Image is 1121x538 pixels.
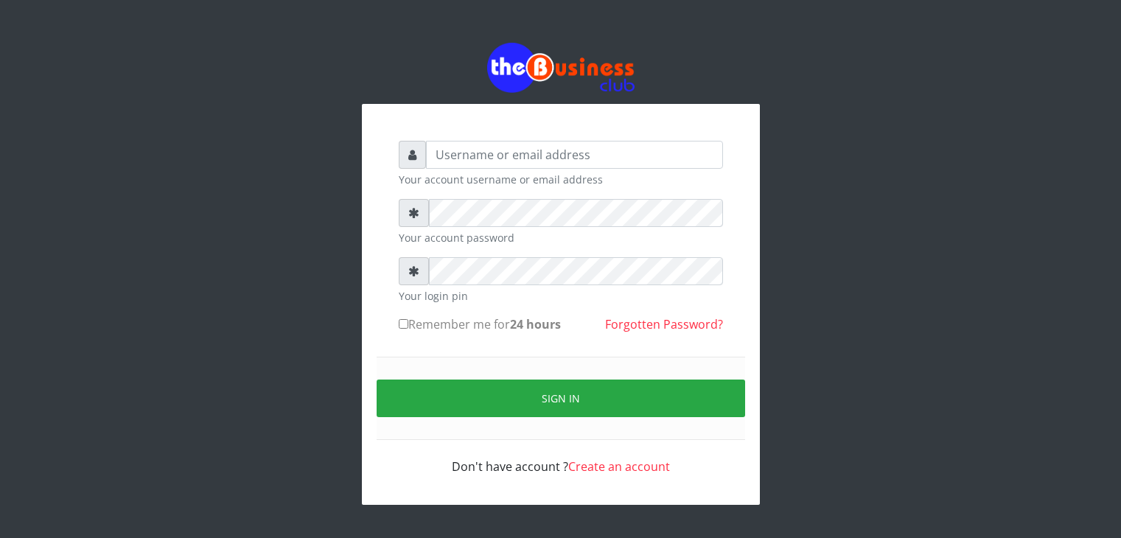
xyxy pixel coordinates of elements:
input: Remember me for24 hours [399,319,408,329]
a: Create an account [568,458,670,475]
div: Don't have account ? [399,440,723,475]
small: Your account password [399,230,723,245]
a: Forgotten Password? [605,316,723,332]
b: 24 hours [510,316,561,332]
label: Remember me for [399,315,561,333]
small: Your account username or email address [399,172,723,187]
small: Your login pin [399,288,723,304]
input: Username or email address [426,141,723,169]
button: Sign in [377,380,745,417]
